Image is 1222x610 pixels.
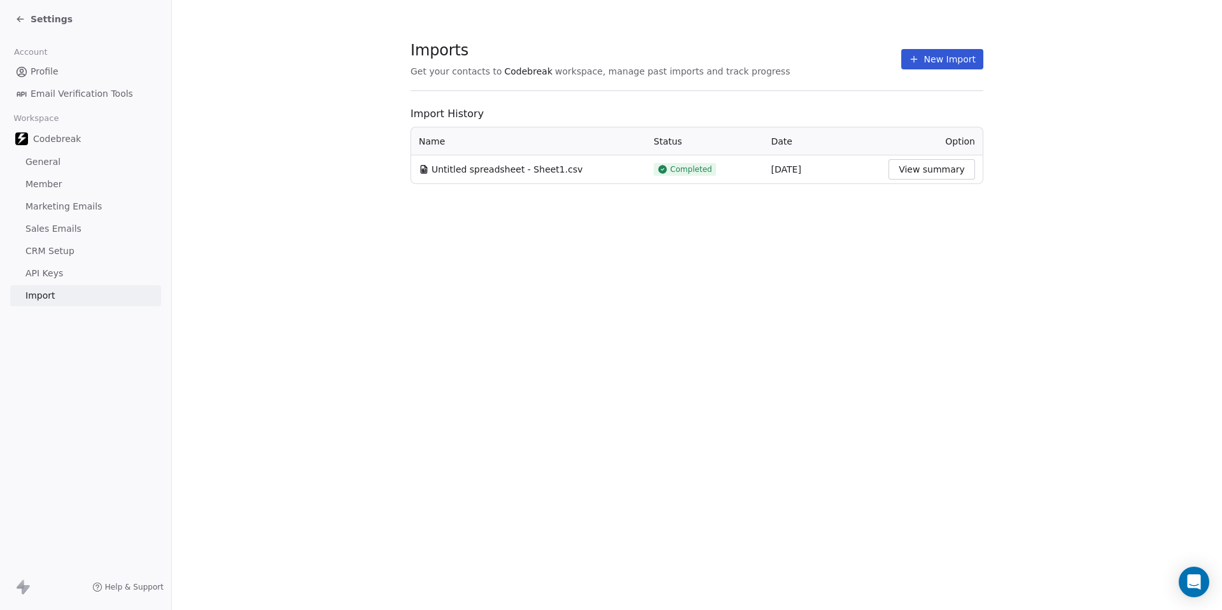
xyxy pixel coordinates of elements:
span: Untitled spreadsheet - Sheet1.csv [432,163,582,176]
span: Settings [31,13,73,25]
div: [DATE] [771,163,874,176]
span: Imports [411,41,790,60]
span: Help & Support [105,582,164,592]
a: Member [10,174,161,195]
span: Import [25,289,55,302]
a: Help & Support [92,582,164,592]
a: CRM Setup [10,241,161,262]
span: Date [771,136,792,146]
div: Open Intercom Messenger [1179,567,1209,597]
span: Codebreak [505,65,552,78]
a: Import [10,285,161,306]
span: Get your contacts to [411,65,502,78]
a: Marketing Emails [10,196,161,217]
a: Email Verification Tools [10,83,161,104]
a: Sales Emails [10,218,161,239]
span: Workspace [8,109,64,128]
span: Profile [31,65,59,78]
span: workspace, manage past imports and track progress [555,65,790,78]
span: Status [654,136,682,146]
a: General [10,152,161,173]
span: Marketing Emails [25,200,102,213]
span: CRM Setup [25,245,74,258]
img: Codebreak_Favicon.png [15,132,28,145]
span: General [25,155,60,169]
a: Profile [10,61,161,82]
span: Sales Emails [25,222,81,236]
span: Member [25,178,62,191]
span: Completed [670,164,712,174]
button: View summary [888,159,975,180]
span: Import History [411,106,983,122]
span: Email Verification Tools [31,87,133,101]
span: Codebreak [33,132,81,145]
a: API Keys [10,263,161,284]
button: New Import [901,49,983,69]
span: API Keys [25,267,63,280]
span: Account [8,43,53,62]
a: Settings [15,13,73,25]
span: Option [945,136,975,146]
span: Name [419,135,445,148]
